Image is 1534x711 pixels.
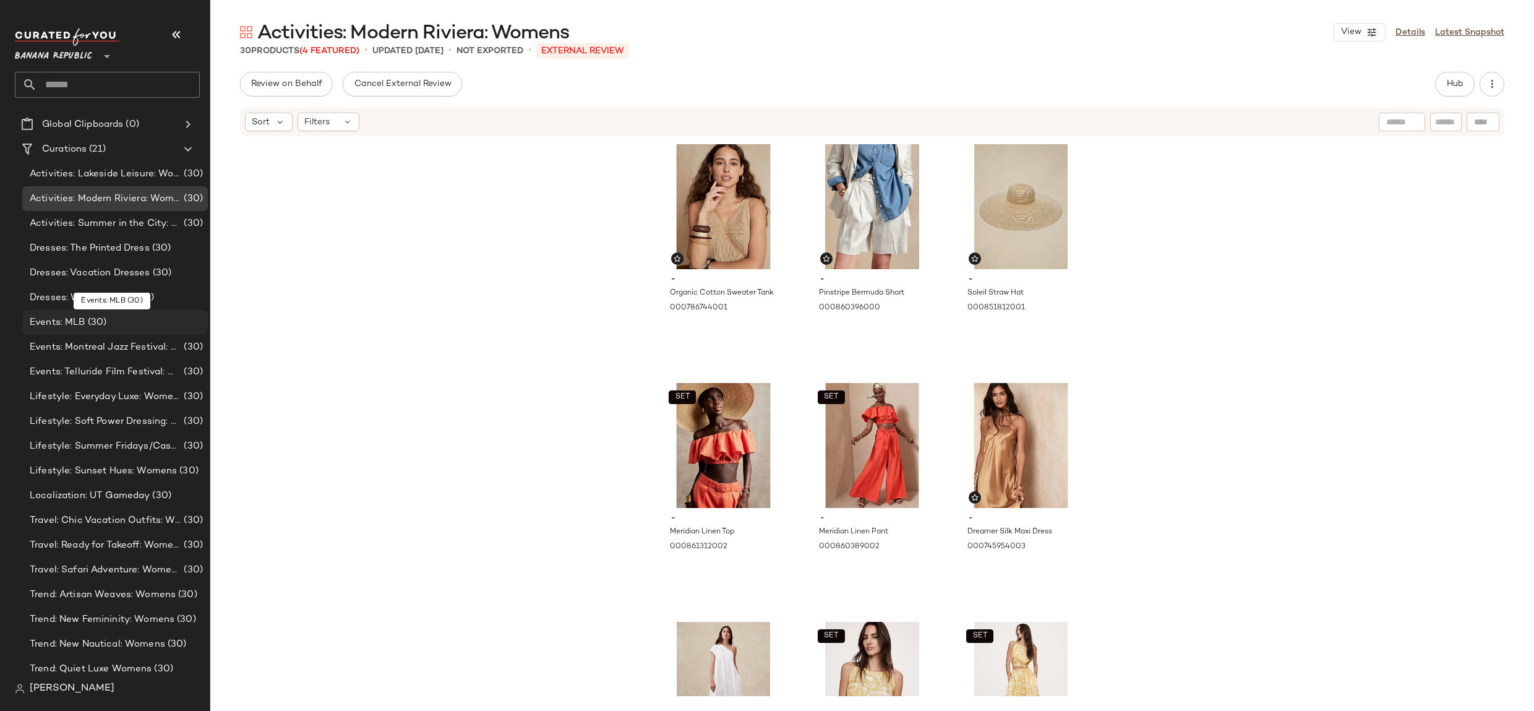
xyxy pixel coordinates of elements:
span: Curations [42,142,87,157]
button: SET [818,629,845,643]
span: Banana Republic [15,42,92,64]
span: SET [823,632,839,640]
span: Dresses: Vacation Dresses [30,266,150,280]
span: 000860389002 [819,541,880,553]
span: Events: MLB [30,316,85,330]
span: (30) [150,241,171,256]
span: Filters [304,116,330,129]
button: View [1334,23,1386,41]
span: 000851812001 [967,303,1025,314]
span: SET [972,632,987,640]
span: Lifestyle: Everyday Luxe: Womens [30,390,181,404]
span: (30) [181,439,203,454]
button: SET [669,390,696,404]
span: Travel: Chic Vacation Outfits: Womens [30,514,181,528]
img: cfy_white_logo.C9jOOHJF.svg [15,28,120,46]
span: Events: Montreal Jazz Festival: Womens [30,340,181,355]
span: Activities: Modern Riviera: Womens [257,21,569,46]
span: (30) [181,340,203,355]
span: - [671,513,776,524]
span: Trend: Quiet Luxe Womens [30,662,152,676]
span: Sort [252,116,270,129]
span: Cancel External Review [353,79,451,89]
span: Dresses: Work Dresses [30,291,133,305]
span: - [969,513,1073,524]
a: Details [1395,26,1425,39]
img: cn27268116.jpg [661,144,786,269]
span: (30) [181,538,203,553]
span: Activities: Summer in the City: Womens [30,217,181,231]
img: svg%3e [971,494,979,501]
span: - [820,274,925,285]
span: Lifestyle: Soft Power Dressing: Womens [30,415,181,429]
span: (30) [181,563,203,577]
span: Trend: New Femininity: Womens [30,613,174,627]
span: [PERSON_NAME] [30,681,114,696]
span: • [448,43,452,58]
div: Products [240,45,359,58]
span: View [1340,27,1361,37]
span: (30) [150,489,171,503]
span: Meridian Linen Pant [819,527,888,538]
a: Latest Snapshot [1435,26,1504,39]
button: SET [966,629,993,643]
img: cn27845655.jpg [959,383,1083,508]
span: (30) [133,291,155,305]
p: Not Exported [456,45,523,58]
span: - [671,274,776,285]
p: External REVIEW [536,43,629,59]
span: (30) [181,365,203,379]
img: svg%3e [15,684,25,694]
span: SET [674,393,690,402]
button: Hub [1435,72,1475,97]
span: (30) [174,613,196,627]
span: (0) [123,118,139,132]
span: Localization: UT Gameday [30,489,150,503]
span: (30) [181,390,203,404]
span: Global Clipboards [42,118,123,132]
span: (30) [85,316,107,330]
span: Travel: Ready for Takeoff: Womens [30,538,181,553]
span: SET [823,393,839,402]
span: Dreamer Silk Maxi Dress [967,527,1052,538]
button: SET [818,390,845,404]
span: Review on Behalf [251,79,322,89]
span: (30) [181,415,203,429]
span: 000745954003 [967,541,1026,553]
span: Pinstripe Bermuda Short [819,288,904,299]
span: (30) [176,588,197,602]
span: • [528,43,531,58]
span: (30) [181,514,203,528]
span: (30) [165,637,187,652]
img: svg%3e [674,255,681,262]
span: (30) [150,266,172,280]
span: (21) [87,142,106,157]
span: Meridian Linen Top [670,527,734,538]
span: (4 Featured) [299,46,359,56]
img: cn28895343.jpg [661,383,786,508]
span: • [364,43,367,58]
span: 000861312002 [670,541,727,553]
span: Soleil Straw Hat [967,288,1024,299]
span: Activities: Lakeside Leisure: Womens [30,167,181,181]
span: Lifestyle: Sunset Hues: Womens [30,464,177,478]
img: cn29335676.jpg [810,144,935,269]
img: svg%3e [240,26,252,38]
span: Travel: Safari Adventure: Womens [30,563,181,577]
span: 000786744001 [670,303,727,314]
span: Lifestyle: Summer Fridays/Casual Fridays: Womens [30,439,181,454]
span: (30) [181,192,203,206]
span: Dresses: The Printed Dress [30,241,150,256]
span: Hub [1446,79,1463,89]
img: cn28944635.jpg [810,383,935,508]
span: 000860396000 [819,303,880,314]
span: - [969,274,1073,285]
span: (30) [152,662,173,676]
img: svg%3e [823,255,830,262]
span: Organic Cotton Sweater Tank [670,288,774,299]
img: svg%3e [971,255,979,262]
button: Review on Behalf [240,72,333,97]
span: Trend: Artisan Weaves: Womens [30,588,176,602]
span: Activities: Modern Riviera: Womens [30,192,181,206]
span: (30) [177,464,199,478]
